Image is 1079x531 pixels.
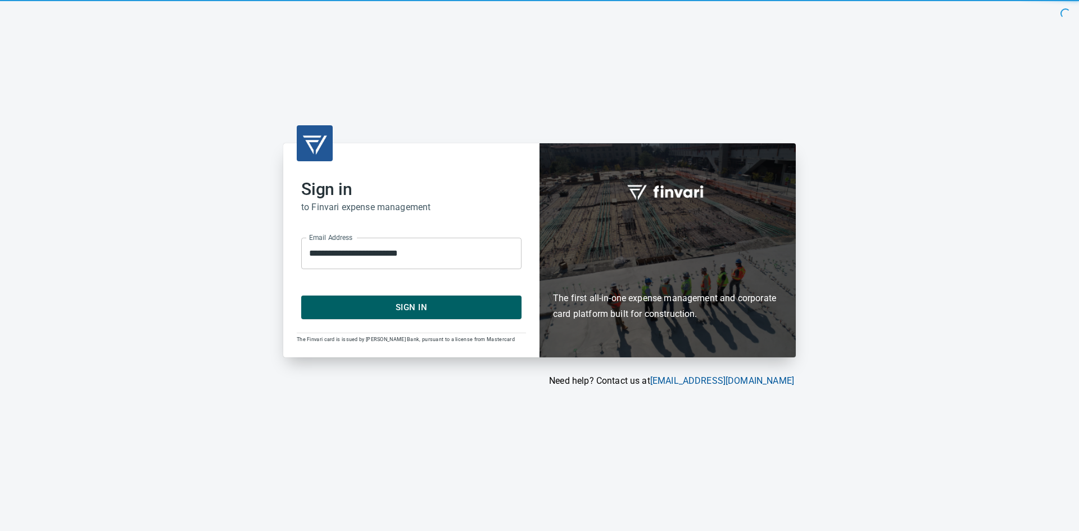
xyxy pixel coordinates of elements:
button: Sign In [301,296,522,319]
a: [EMAIL_ADDRESS][DOMAIN_NAME] [650,375,794,386]
h6: The first all-in-one expense management and corporate card platform built for construction. [553,226,782,323]
span: Sign In [314,300,509,315]
img: fullword_logo_white.png [625,179,710,205]
p: Need help? Contact us at [283,374,794,388]
h2: Sign in [301,179,522,199]
img: transparent_logo.png [301,130,328,157]
div: Finvari [539,143,796,357]
span: The Finvari card is issued by [PERSON_NAME] Bank, pursuant to a license from Mastercard [297,337,515,342]
h6: to Finvari expense management [301,199,522,215]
